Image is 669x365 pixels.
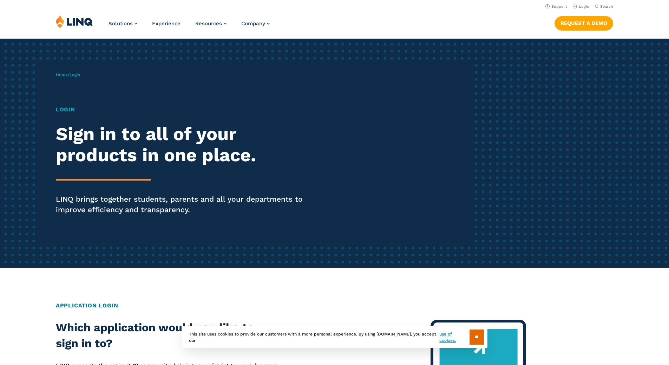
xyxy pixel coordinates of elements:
span: Resources [195,20,222,27]
div: This site uses cookies to provide our customers with a more personal experience. By using [DOMAIN... [182,326,487,348]
span: Login [70,72,80,77]
nav: Primary Navigation [109,15,270,38]
h2: Sign in to all of your products in one place. [56,124,314,166]
a: Request a Demo [555,16,613,30]
img: LINQ | K‑12 Software [56,15,93,28]
h2: Application Login [56,301,613,310]
button: Open Search Bar [595,4,613,9]
span: Solutions [109,20,133,27]
a: Home [56,72,68,77]
a: Company [241,20,270,27]
p: LINQ brings together students, parents and all your departments to improve efficiency and transpa... [56,194,314,215]
h1: Login [56,105,314,114]
a: Support [545,4,567,9]
a: Login [573,4,589,9]
span: Company [241,20,265,27]
nav: Button Navigation [555,15,613,30]
span: / [56,72,80,77]
span: Search [600,4,613,9]
a: Resources [195,20,227,27]
a: Experience [152,20,181,27]
h2: Which application would you like to sign in to? [56,320,278,352]
a: Solutions [109,20,137,27]
a: use of cookies. [439,331,469,344]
